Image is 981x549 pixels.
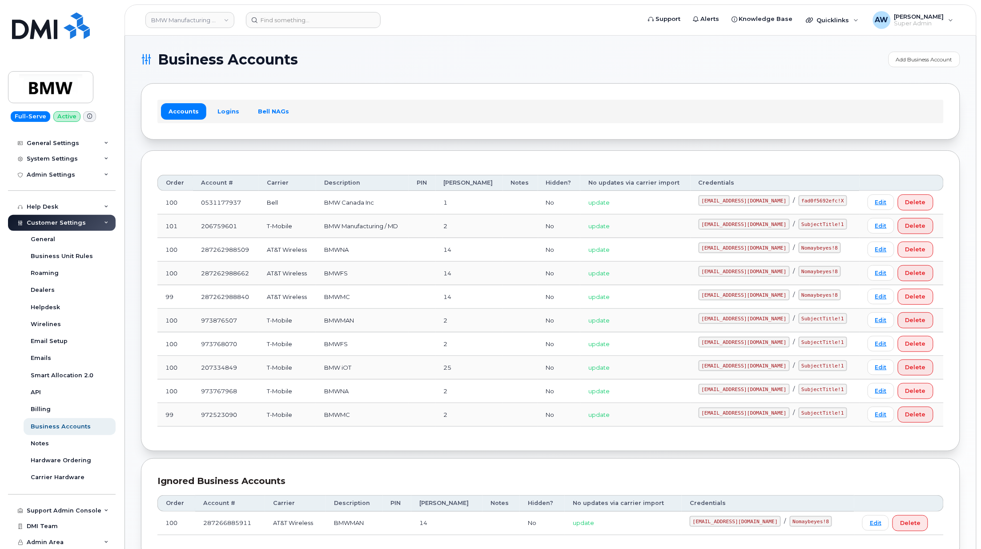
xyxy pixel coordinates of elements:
[699,195,790,206] code: [EMAIL_ADDRESS][DOMAIN_NAME]
[898,265,933,281] button: Delete
[482,495,520,511] th: Notes
[193,309,259,332] td: 973876507
[157,214,193,238] td: 101
[905,222,926,230] span: Delete
[898,383,933,399] button: Delete
[588,199,610,206] span: update
[316,214,409,238] td: BMW Manufacturing / MD
[157,262,193,285] td: 100
[436,309,503,332] td: 2
[158,53,298,66] span: Business Accounts
[784,517,786,525] span: /
[699,408,790,418] code: [EMAIL_ADDRESS][DOMAIN_NAME]
[905,339,926,348] span: Delete
[316,309,409,332] td: BMWMAN
[793,291,795,298] span: /
[793,220,795,227] span: /
[210,103,247,119] a: Logins
[157,191,193,214] td: 100
[259,262,316,285] td: AT&T Wireless
[699,384,790,395] code: [EMAIL_ADDRESS][DOMAIN_NAME]
[436,403,503,427] td: 2
[193,403,259,427] td: 972523090
[799,360,847,371] code: SubjectTitle!1
[161,103,206,119] a: Accounts
[868,312,894,328] a: Edit
[699,290,790,300] code: [EMAIL_ADDRESS][DOMAIN_NAME]
[799,266,841,277] code: Nomaybeyes!8
[793,362,795,369] span: /
[316,262,409,285] td: BMWFS
[588,340,610,347] span: update
[538,403,581,427] td: No
[799,195,847,206] code: fad0f5692efc!X
[565,495,682,511] th: No updates via carrier import
[905,198,926,206] span: Delete
[436,175,503,191] th: [PERSON_NAME]
[250,103,297,119] a: Bell NAGs
[259,379,316,403] td: T-Mobile
[259,356,316,379] td: T-Mobile
[316,332,409,356] td: BMWFS
[157,309,193,332] td: 100
[580,175,691,191] th: No updates via carrier import
[157,403,193,427] td: 99
[503,175,538,191] th: Notes
[898,312,933,328] button: Delete
[898,407,933,423] button: Delete
[538,214,581,238] td: No
[259,214,316,238] td: T-Mobile
[905,245,926,254] span: Delete
[898,289,933,305] button: Delete
[157,332,193,356] td: 100
[436,262,503,285] td: 14
[157,285,193,309] td: 99
[793,338,795,345] span: /
[905,316,926,324] span: Delete
[538,379,581,403] td: No
[193,238,259,262] td: 287262988509
[905,363,926,371] span: Delete
[793,267,795,274] span: /
[259,175,316,191] th: Carrier
[699,337,790,347] code: [EMAIL_ADDRESS][DOMAIN_NAME]
[538,309,581,332] td: No
[905,269,926,277] span: Delete
[538,191,581,214] td: No
[193,356,259,379] td: 207334849
[799,290,841,300] code: Nomaybeyes!8
[588,222,610,230] span: update
[538,285,581,309] td: No
[193,175,259,191] th: Account #
[195,495,265,511] th: Account #
[538,175,581,191] th: Hidden?
[157,238,193,262] td: 100
[868,265,894,281] a: Edit
[793,385,795,392] span: /
[799,337,847,347] code: SubjectTitle!1
[900,519,921,527] span: Delete
[195,512,265,535] td: 287266885911
[799,408,847,418] code: SubjectTitle!1
[699,219,790,230] code: [EMAIL_ADDRESS][DOMAIN_NAME]
[436,191,503,214] td: 1
[691,175,860,191] th: Credentials
[588,270,610,277] span: update
[799,242,841,253] code: Nomaybeyes!8
[588,388,610,395] span: update
[316,403,409,427] td: BMWMC
[588,364,610,371] span: update
[436,356,503,379] td: 25
[157,379,193,403] td: 100
[520,512,565,535] td: No
[588,246,610,253] span: update
[157,512,195,535] td: 100
[799,313,847,324] code: SubjectTitle!1
[411,495,482,511] th: [PERSON_NAME]
[793,315,795,322] span: /
[193,262,259,285] td: 287262988662
[193,214,259,238] td: 206759601
[588,317,610,324] span: update
[316,285,409,309] td: BMWMC
[868,407,894,422] a: Edit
